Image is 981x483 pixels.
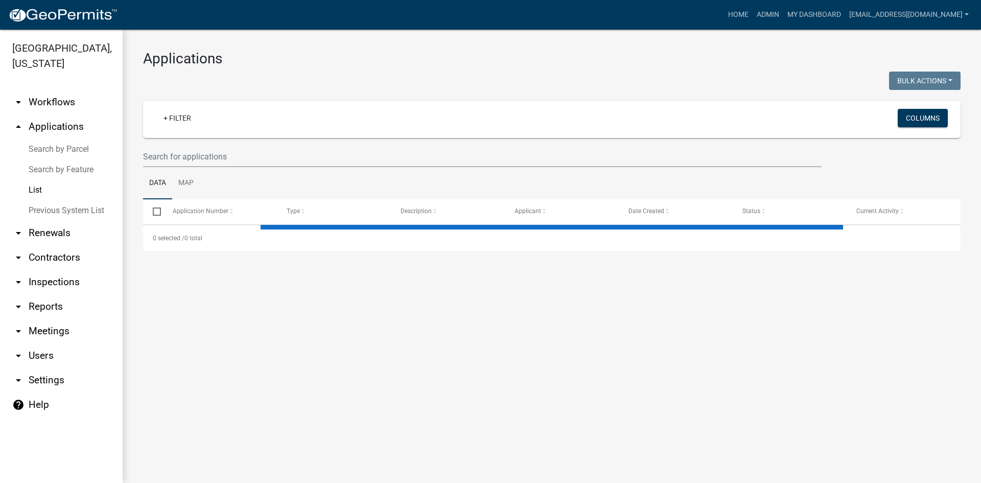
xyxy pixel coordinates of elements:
[401,208,432,215] span: Description
[143,146,822,167] input: Search for applications
[12,276,25,288] i: arrow_drop_down
[12,227,25,239] i: arrow_drop_down
[153,235,184,242] span: 0 selected /
[143,50,961,67] h3: Applications
[155,109,199,127] a: + Filter
[172,167,200,200] a: Map
[143,167,172,200] a: Data
[619,199,733,224] datatable-header-cell: Date Created
[856,208,899,215] span: Current Activity
[143,199,162,224] datatable-header-cell: Select
[12,301,25,313] i: arrow_drop_down
[12,121,25,133] i: arrow_drop_up
[847,199,961,224] datatable-header-cell: Current Activity
[12,350,25,362] i: arrow_drop_down
[391,199,505,224] datatable-header-cell: Description
[276,199,390,224] datatable-header-cell: Type
[287,208,300,215] span: Type
[733,199,847,224] datatable-header-cell: Status
[783,5,845,25] a: My Dashboard
[898,109,948,127] button: Columns
[12,96,25,108] i: arrow_drop_down
[889,72,961,90] button: Bulk Actions
[162,199,276,224] datatable-header-cell: Application Number
[845,5,973,25] a: [EMAIL_ADDRESS][DOMAIN_NAME]
[742,208,760,215] span: Status
[12,251,25,264] i: arrow_drop_down
[628,208,664,215] span: Date Created
[753,5,783,25] a: Admin
[724,5,753,25] a: Home
[12,399,25,411] i: help
[12,325,25,337] i: arrow_drop_down
[12,374,25,386] i: arrow_drop_down
[143,225,961,251] div: 0 total
[505,199,619,224] datatable-header-cell: Applicant
[173,208,228,215] span: Application Number
[515,208,541,215] span: Applicant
